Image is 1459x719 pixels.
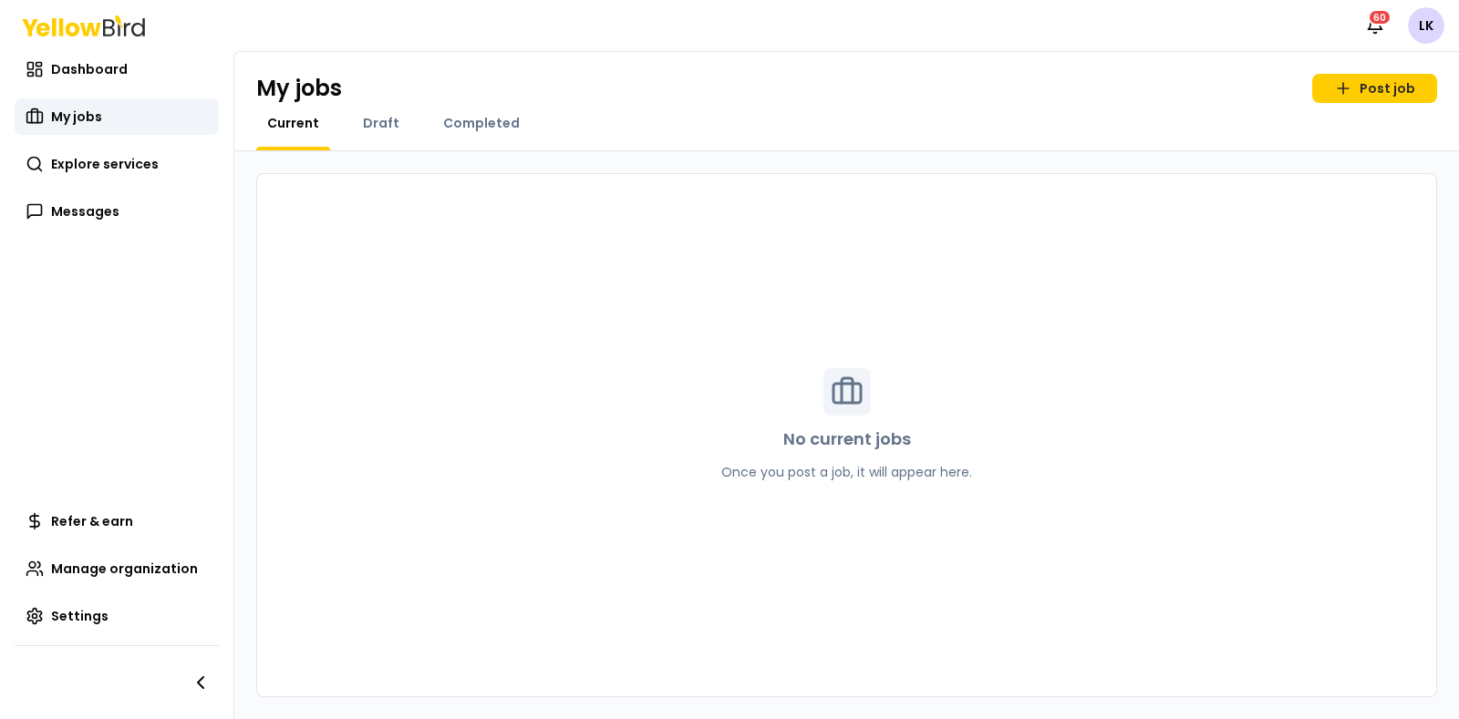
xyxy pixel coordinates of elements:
a: Messages [15,193,219,230]
a: Dashboard [15,51,219,87]
span: Messages [51,202,119,221]
p: Once you post a job, it will appear here. [721,463,972,481]
a: Explore services [15,146,219,182]
a: Manage organization [15,550,219,587]
span: My jobs [51,108,102,126]
a: Settings [15,598,219,634]
a: Refer & earn [15,503,219,539]
span: Completed [443,114,520,132]
a: Draft [352,114,410,132]
span: Current [267,114,319,132]
a: My jobs [15,98,219,135]
a: Current [256,114,330,132]
h1: My jobs [256,74,342,103]
span: LK [1408,7,1444,44]
span: Refer & earn [51,512,133,530]
span: Manage organization [51,560,198,578]
span: Explore services [51,155,159,173]
span: Draft [363,114,399,132]
a: Post job [1312,74,1437,103]
a: Completed [432,114,531,132]
span: Settings [51,607,109,625]
p: No current jobs [783,426,911,452]
div: 60 [1368,9,1392,26]
button: 60 [1357,7,1393,44]
span: Dashboard [51,60,128,78]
